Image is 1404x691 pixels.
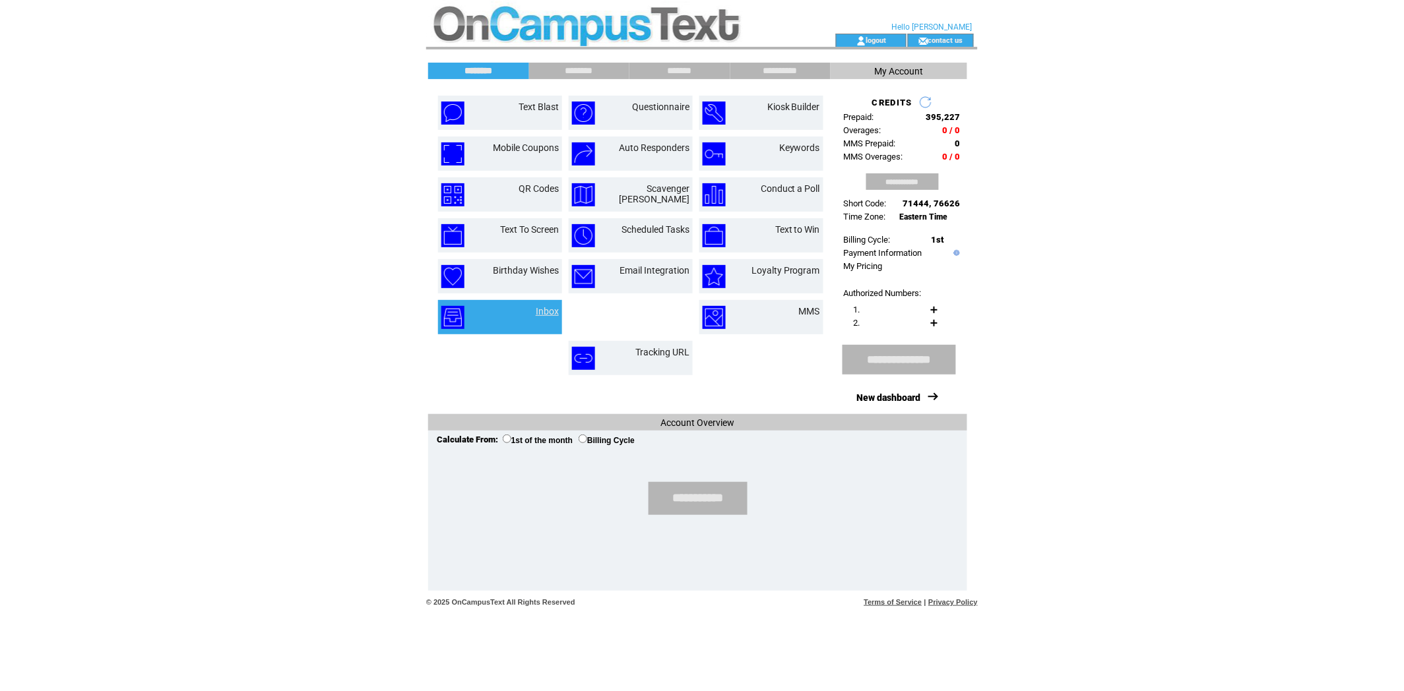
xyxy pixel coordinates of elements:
[856,36,866,46] img: account_icon.gif
[572,224,595,247] img: scheduled-tasks.png
[864,598,922,606] a: Terms of Service
[572,183,595,206] img: scavenger-hunt.png
[844,125,881,135] span: Overages:
[924,598,926,606] span: |
[775,224,820,235] a: Text to Win
[441,142,464,165] img: mobile-coupons.png
[900,212,948,222] span: Eastern Time
[503,435,511,443] input: 1st of the month
[441,265,464,288] img: birthday-wishes.png
[622,224,689,235] a: Scheduled Tasks
[437,435,498,444] span: Calculate From:
[943,125,961,135] span: 0 / 0
[761,183,820,194] a: Conduct a Poll
[703,306,726,329] img: mms.png
[955,138,961,148] span: 0
[844,288,922,298] span: Authorized Numbers:
[926,112,961,122] span: 395,227
[572,142,595,165] img: auto-responders.png
[903,198,961,208] span: 71444, 76626
[519,183,559,194] a: QR Codes
[635,347,689,357] a: Tracking URL
[426,598,575,606] span: © 2025 OnCampusText All Rights Reserved
[703,102,726,125] img: kiosk-builder.png
[441,224,464,247] img: text-to-screen.png
[441,102,464,125] img: text-blast.png
[493,142,559,153] a: Mobile Coupons
[500,224,559,235] a: Text To Screen
[799,306,820,316] a: MMS
[928,36,963,44] a: contact us
[844,198,887,208] span: Short Code:
[703,224,726,247] img: text-to-win.png
[703,265,726,288] img: loyalty-program.png
[572,265,595,288] img: email-integration.png
[619,142,689,153] a: Auto Responders
[579,435,587,443] input: Billing Cycle
[441,306,464,329] img: inbox.png
[844,138,896,148] span: MMS Prepaid:
[767,102,820,112] a: Kiosk Builder
[572,347,595,370] img: tracking-url.png
[493,265,559,276] a: Birthday Wishes
[779,142,820,153] a: Keywords
[857,392,921,403] a: New dashboard
[519,102,559,112] a: Text Blast
[579,436,635,445] label: Billing Cycle
[619,183,689,204] a: Scavenger [PERSON_NAME]
[951,250,960,256] img: help.gif
[844,261,883,271] a: My Pricing
[844,112,874,122] span: Prepaid:
[932,235,944,245] span: 1st
[503,436,573,445] label: 1st of the month
[872,98,912,107] span: CREDITS
[918,36,928,46] img: contact_us_icon.gif
[875,66,924,76] span: My Account
[854,305,860,315] span: 1.
[632,102,689,112] a: Questionnaire
[943,152,961,162] span: 0 / 0
[844,248,922,258] a: Payment Information
[844,152,903,162] span: MMS Overages:
[892,22,973,32] span: Hello [PERSON_NAME]
[854,318,860,328] span: 2.
[661,417,735,428] span: Account Overview
[703,142,726,165] img: keywords.png
[928,598,978,606] a: Privacy Policy
[572,102,595,125] img: questionnaire.png
[844,212,886,222] span: Time Zone:
[441,183,464,206] img: qr-codes.png
[866,36,887,44] a: logout
[703,183,726,206] img: conduct-a-poll.png
[620,265,689,276] a: Email Integration
[536,306,559,316] a: Inbox
[751,265,820,276] a: Loyalty Program
[844,235,891,245] span: Billing Cycle:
